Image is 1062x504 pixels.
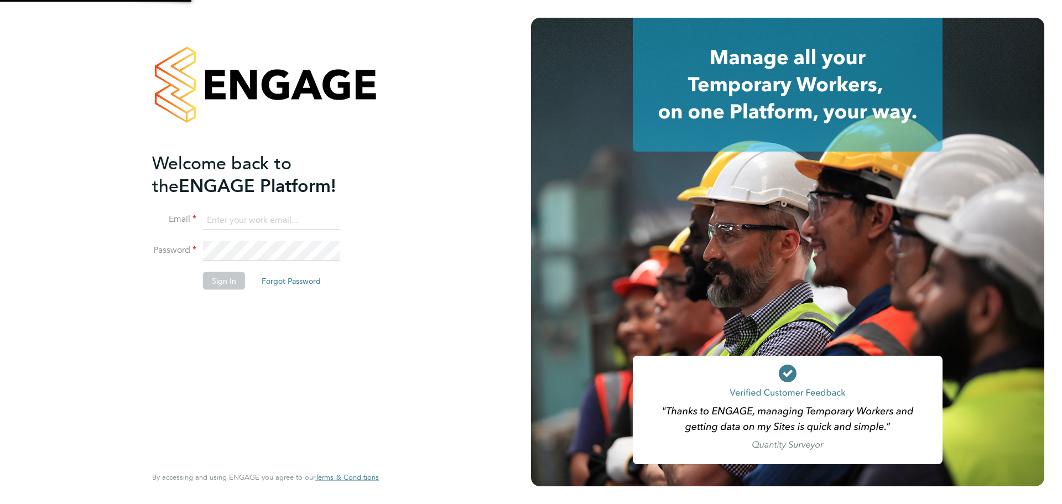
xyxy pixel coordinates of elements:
input: Enter your work email... [203,210,340,230]
label: Email [152,214,196,225]
span: Welcome back to the [152,152,291,196]
label: Password [152,245,196,256]
span: By accessing and using ENGAGE you agree to our [152,472,379,482]
button: Sign In [203,272,245,290]
span: Terms & Conditions [315,472,379,482]
h2: ENGAGE Platform! [152,152,368,197]
button: Forgot Password [253,272,330,290]
a: Terms & Conditions [315,473,379,482]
